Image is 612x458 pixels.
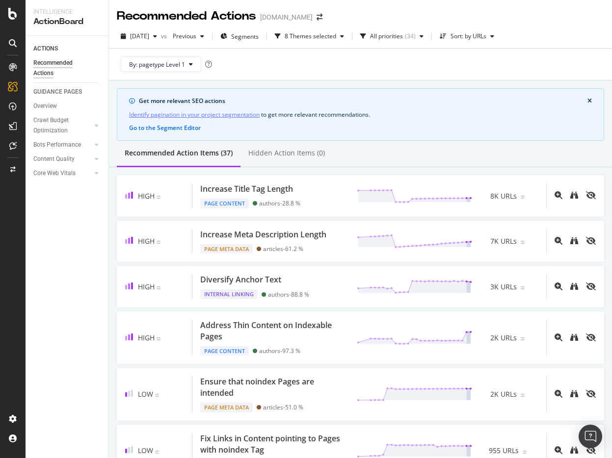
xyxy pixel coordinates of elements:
button: 8 Themes selected [271,28,348,44]
div: arrow-right-arrow-left [317,14,322,21]
div: articles - 51.0 % [263,404,303,411]
span: 2K URLs [490,333,517,343]
div: Intelligence [33,8,101,16]
span: 2K URLs [490,389,517,399]
a: Overview [33,101,102,111]
div: eye-slash [586,237,596,245]
img: Equal [521,241,525,244]
a: Crawl Budget Optimization [33,115,92,136]
div: magnifying-glass-plus [555,237,562,245]
div: Open Intercom Messenger [579,425,602,448]
img: Equal [157,286,160,289]
span: vs [161,32,169,40]
div: Get more relevant SEO actions [139,97,587,105]
a: GUIDANCE PAGES [33,87,102,97]
img: Equal [521,394,525,397]
img: Equal [155,394,159,397]
img: Equal [157,241,160,244]
div: Page Meta Data [200,244,253,254]
div: magnifying-glass-plus [555,446,562,454]
button: By: pagetype Level 1 [121,56,201,72]
span: High [138,236,155,246]
img: Equal [157,337,160,340]
div: eye-slash [586,446,596,454]
div: authors - 88.8 % [268,291,309,298]
div: eye-slash [586,333,596,341]
div: Ensure that noindex Pages are intended [200,376,345,399]
span: High [138,191,155,201]
span: 8K URLs [490,191,517,201]
a: Bots Performance [33,140,92,150]
div: Address Thin Content on Indexable Pages [200,320,345,342]
button: [DATE] [117,28,161,44]
a: binoculars [570,283,578,291]
span: 3K URLs [490,282,517,292]
div: ACTIONS [33,44,58,54]
div: Page Content [200,199,249,208]
div: magnifying-glass-plus [555,191,562,199]
div: magnifying-glass-plus [555,390,562,398]
button: All priorities(34) [356,28,427,44]
span: Low [138,446,153,455]
a: binoculars [570,334,578,342]
button: Go to the Segment Editor [129,124,201,132]
span: Segments [231,32,259,41]
span: 7K URLs [490,236,517,246]
div: ActionBoard [33,16,101,27]
a: binoculars [570,237,578,246]
span: 2025 Aug. 30th [130,32,149,40]
div: eye-slash [586,390,596,398]
span: Low [138,389,153,399]
div: binoculars [570,446,578,454]
div: authors - 97.3 % [259,347,300,355]
div: Content Quality [33,154,75,164]
div: authors - 28.8 % [259,200,300,207]
span: High [138,333,155,342]
div: Hidden Action Items (0) [248,148,325,158]
div: binoculars [570,390,578,398]
div: binoculars [570,333,578,341]
span: 955 URLs [489,446,519,456]
button: Previous [169,28,208,44]
div: Increase Title Tag Length [200,183,293,195]
div: Diversify Anchor Text [200,274,281,285]
div: Bots Performance [33,140,81,150]
div: info banner [117,88,604,141]
img: Equal [157,196,160,199]
span: High [138,282,155,291]
img: Equal [521,337,525,340]
div: magnifying-glass-plus [555,333,562,341]
div: Overview [33,101,57,111]
img: Equal [521,196,525,199]
a: ACTIONS [33,44,102,54]
div: magnifying-glass-plus [555,282,562,290]
button: Segments [216,28,263,44]
span: Previous [169,32,196,40]
img: Equal [521,286,525,289]
img: Equal [523,451,527,454]
div: All priorities [370,33,403,39]
a: binoculars [570,447,578,455]
div: GUIDANCE PAGES [33,87,82,97]
img: Equal [155,451,159,454]
button: close banner [585,95,594,107]
span: By: pagetype Level 1 [129,60,185,69]
div: Internal Linking [200,289,258,299]
div: Crawl Budget Optimization [33,115,85,136]
div: 8 Themes selected [285,33,336,39]
div: Page Meta Data [200,403,253,412]
div: Page Content [200,346,249,356]
div: Recommended Actions [117,8,256,25]
a: Identify pagination in your project segmentation [129,109,260,120]
div: articles - 61.2 % [263,245,303,253]
div: Recommended Actions [33,58,92,78]
div: eye-slash [586,282,596,290]
div: Core Web Vitals [33,168,76,178]
a: binoculars [570,390,578,399]
div: eye-slash [586,191,596,199]
div: Sort: by URLs [451,33,486,39]
button: Sort: by URLs [436,28,498,44]
div: to get more relevant recommendations . [129,109,592,120]
div: [DOMAIN_NAME] [260,12,313,22]
a: Core Web Vitals [33,168,92,178]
